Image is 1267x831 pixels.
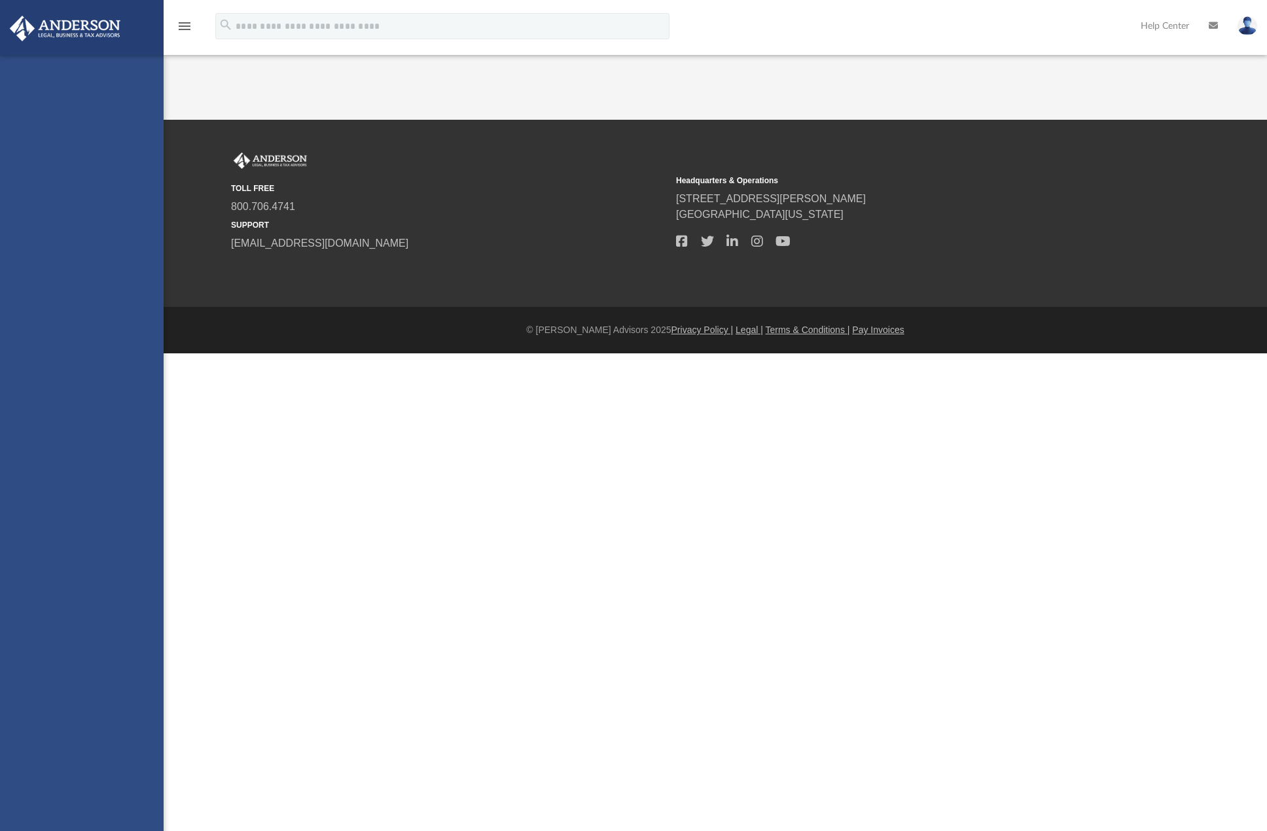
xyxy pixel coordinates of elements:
[676,209,844,220] a: [GEOGRAPHIC_DATA][US_STATE]
[231,238,408,249] a: [EMAIL_ADDRESS][DOMAIN_NAME]
[231,201,295,212] a: 800.706.4741
[671,325,734,335] a: Privacy Policy |
[177,25,192,34] a: menu
[177,18,192,34] i: menu
[219,18,233,32] i: search
[676,193,866,204] a: [STREET_ADDRESS][PERSON_NAME]
[1238,16,1257,35] img: User Pic
[852,325,904,335] a: Pay Invoices
[766,325,850,335] a: Terms & Conditions |
[164,323,1267,337] div: © [PERSON_NAME] Advisors 2025
[231,219,667,231] small: SUPPORT
[676,175,1112,186] small: Headquarters & Operations
[6,16,124,41] img: Anderson Advisors Platinum Portal
[231,183,667,194] small: TOLL FREE
[736,325,763,335] a: Legal |
[231,152,310,169] img: Anderson Advisors Platinum Portal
